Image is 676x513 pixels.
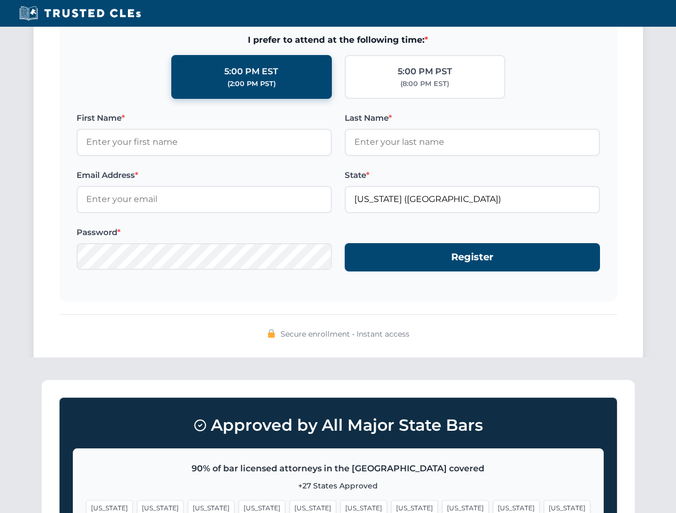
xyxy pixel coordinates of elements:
[86,462,590,476] p: 90% of bar licensed attorneys in the [GEOGRAPHIC_DATA] covered
[224,65,278,79] div: 5:00 PM EST
[400,79,449,89] div: (8:00 PM EST)
[345,169,600,182] label: State
[345,186,600,213] input: Florida (FL)
[86,480,590,492] p: +27 States Approved
[398,65,452,79] div: 5:00 PM PST
[77,186,332,213] input: Enter your email
[77,112,332,125] label: First Name
[77,129,332,156] input: Enter your first name
[77,33,600,47] span: I prefer to attend at the following time:
[345,112,600,125] label: Last Name
[77,169,332,182] label: Email Address
[16,5,144,21] img: Trusted CLEs
[73,411,604,440] h3: Approved by All Major State Bars
[77,226,332,239] label: Password
[280,328,409,340] span: Secure enrollment • Instant access
[345,243,600,271] button: Register
[227,79,276,89] div: (2:00 PM PST)
[267,329,276,338] img: 🔒
[345,129,600,156] input: Enter your last name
